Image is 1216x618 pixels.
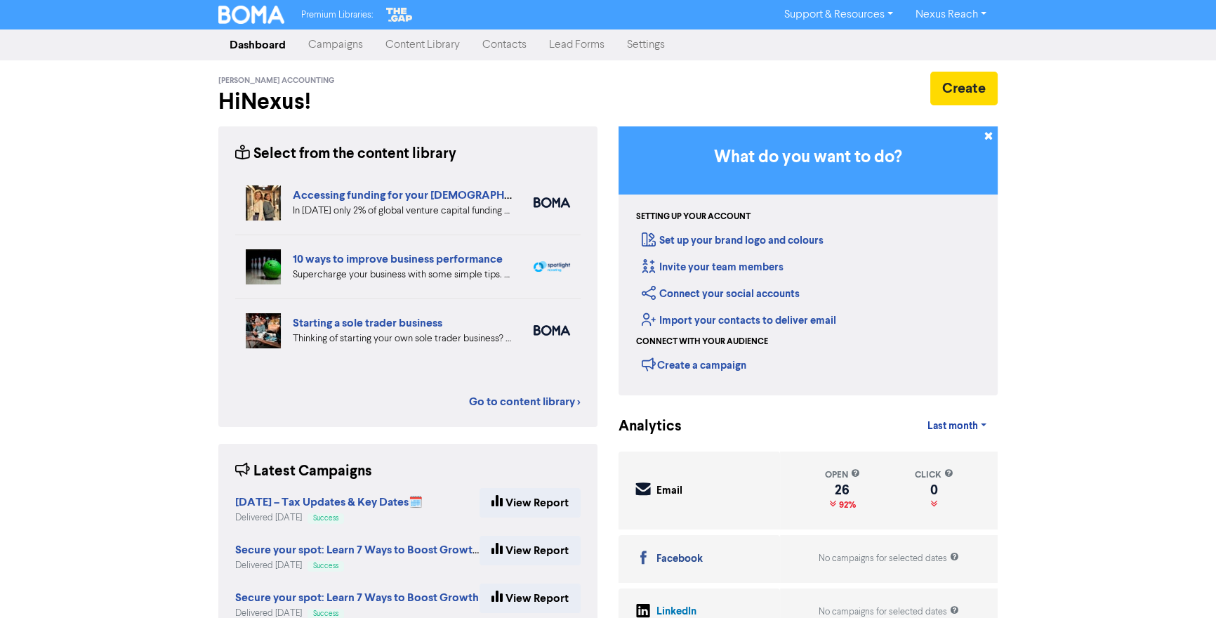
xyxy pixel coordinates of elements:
[235,593,479,604] a: Secure your spot: Learn 7 Ways to Boost Growth
[374,31,471,59] a: Content Library
[480,584,581,613] a: View Report
[471,31,538,59] a: Contacts
[534,197,570,208] img: boma
[293,268,513,282] div: Supercharge your business with some simple tips. Eliminate distractions & bad customers, get a pl...
[218,31,297,59] a: Dashboard
[218,6,284,24] img: BOMA Logo
[836,499,856,511] span: 92%
[656,483,682,499] div: Email
[642,354,746,375] div: Create a campaign
[301,11,373,20] span: Premium Libraries:
[384,6,415,24] img: The Gap
[313,515,338,522] span: Success
[218,88,597,115] h2: Hi Nexus !
[616,31,676,59] a: Settings
[293,252,503,266] a: 10 ways to improve business performance
[916,412,998,440] a: Last month
[235,511,423,525] div: Delivered [DATE]
[480,488,581,518] a: View Report
[293,331,513,346] div: Thinking of starting your own sole trader business? The Sole Trader Toolkit from the Ministry of ...
[904,4,998,26] a: Nexus Reach
[313,610,338,617] span: Success
[930,72,998,105] button: Create
[642,287,800,301] a: Connect your social accounts
[642,234,824,247] a: Set up your brand logo and colours
[642,314,836,327] a: Import your contacts to deliver email
[915,468,953,482] div: click
[235,497,423,508] a: [DATE] – Tax Updates & Key Dates🗓️
[642,261,784,274] a: Invite your team members
[538,31,616,59] a: Lead Forms
[235,543,545,557] strong: Secure your spot: Learn 7 Ways to Boost Growth (Duplicated)
[619,416,664,438] div: Analytics
[636,336,768,348] div: Connect with your audience
[534,261,570,272] img: spotlight
[619,126,998,395] div: Getting Started in BOMA
[235,495,423,509] strong: [DATE] – Tax Updates & Key Dates🗓️
[825,468,860,482] div: open
[534,325,570,336] img: boma
[293,316,442,330] a: Starting a sole trader business
[293,204,513,218] div: In 2024 only 2% of global venture capital funding went to female-only founding teams. We highligh...
[640,147,977,168] h3: What do you want to do?
[293,188,635,202] a: Accessing funding for your [DEMOGRAPHIC_DATA]-led businesses
[235,559,480,572] div: Delivered [DATE]
[218,76,335,86] span: [PERSON_NAME] Accounting
[825,485,860,496] div: 26
[235,461,372,482] div: Latest Campaigns
[313,563,338,570] span: Success
[636,211,751,223] div: Setting up your account
[915,485,953,496] div: 0
[469,393,581,410] a: Go to content library >
[235,545,545,556] a: Secure your spot: Learn 7 Ways to Boost Growth (Duplicated)
[927,420,978,433] span: Last month
[235,591,479,605] strong: Secure your spot: Learn 7 Ways to Boost Growth
[773,4,904,26] a: Support & Resources
[1146,551,1216,618] iframe: Chat Widget
[297,31,374,59] a: Campaigns
[819,552,959,565] div: No campaigns for selected dates
[235,143,456,165] div: Select from the content library
[480,536,581,565] a: View Report
[656,551,703,567] div: Facebook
